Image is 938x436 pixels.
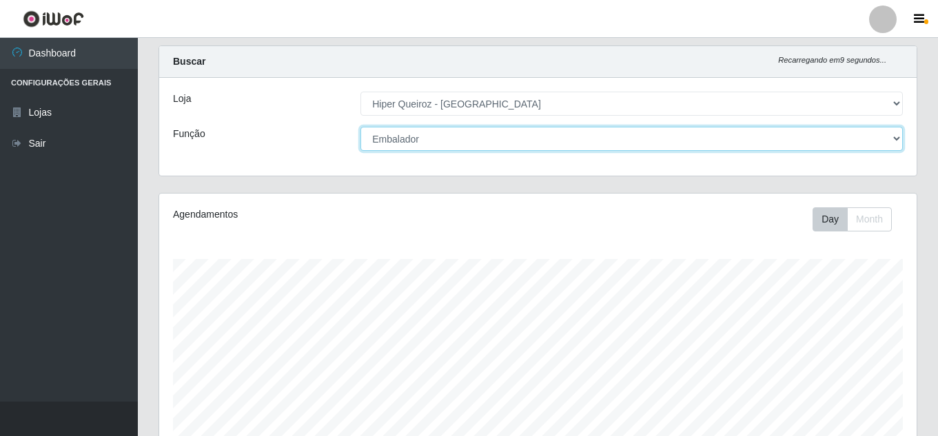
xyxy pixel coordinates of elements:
img: CoreUI Logo [23,10,84,28]
label: Loja [173,92,191,106]
div: First group [813,207,892,231]
i: Recarregando em 9 segundos... [778,56,886,64]
strong: Buscar [173,56,205,67]
div: Toolbar with button groups [813,207,903,231]
label: Função [173,127,205,141]
button: Day [813,207,848,231]
button: Month [847,207,892,231]
div: Agendamentos [173,207,465,222]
